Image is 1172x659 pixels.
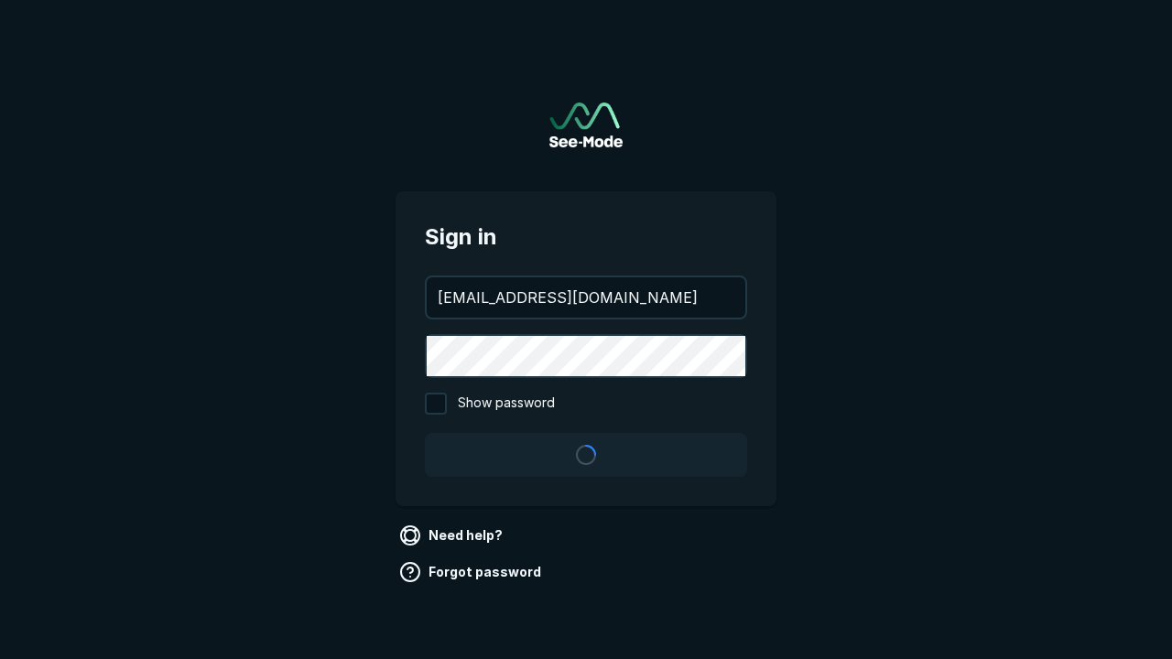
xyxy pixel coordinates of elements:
a: Forgot password [396,557,548,587]
img: See-Mode Logo [549,103,623,147]
a: Go to sign in [549,103,623,147]
span: Sign in [425,221,747,254]
span: Show password [458,393,555,415]
a: Need help? [396,521,510,550]
input: your@email.com [427,277,745,318]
